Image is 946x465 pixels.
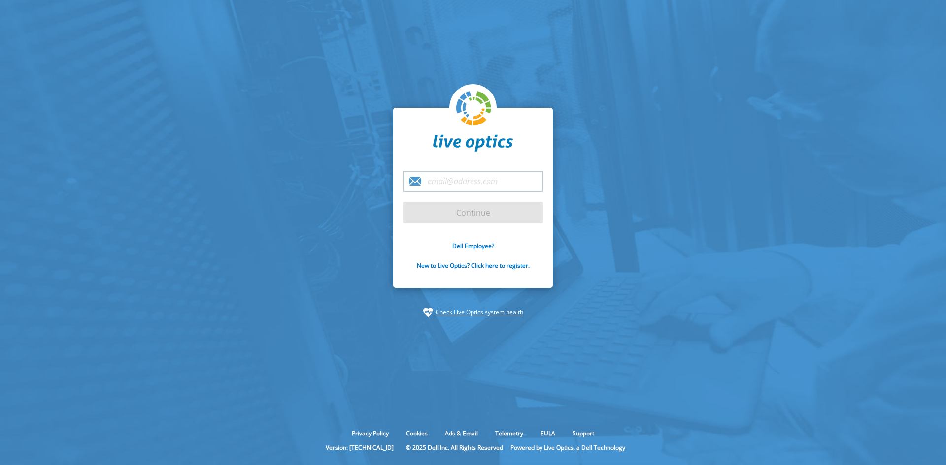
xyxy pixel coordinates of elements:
a: Ads & Email [438,429,485,437]
a: Telemetry [488,429,531,437]
img: liveoptics-word.svg [433,134,513,152]
a: Check Live Optics system health [436,308,523,317]
li: © 2025 Dell Inc. All Rights Reserved [401,443,508,452]
img: liveoptics-logo.svg [456,91,492,126]
a: Support [565,429,602,437]
a: New to Live Optics? Click here to register. [417,261,530,270]
a: Dell Employee? [452,242,494,250]
li: Version: [TECHNICAL_ID] [321,443,399,452]
img: status-check-icon.svg [423,308,433,317]
li: Powered by Live Optics, a Dell Technology [510,443,625,452]
a: EULA [533,429,563,437]
input: email@address.com [403,171,543,192]
a: Cookies [399,429,435,437]
a: Privacy Policy [344,429,396,437]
